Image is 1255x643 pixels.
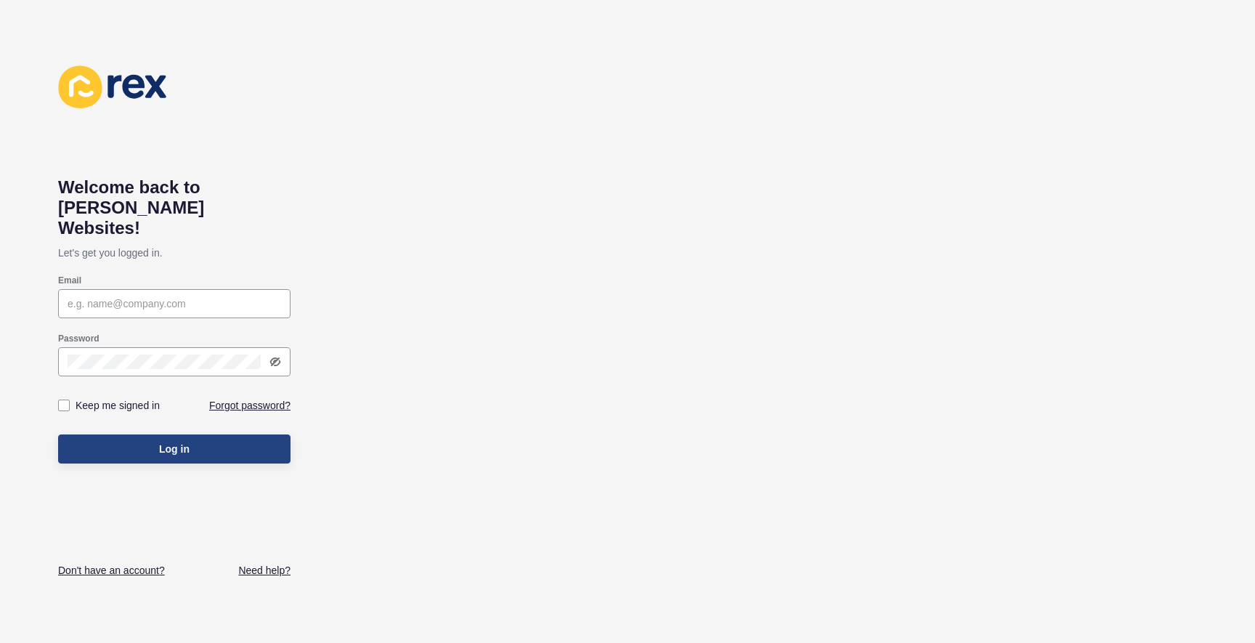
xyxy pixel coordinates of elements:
[58,275,81,286] label: Email
[209,398,291,413] a: Forgot password?
[58,434,291,464] button: Log in
[58,238,291,267] p: Let's get you logged in.
[58,177,291,238] h1: Welcome back to [PERSON_NAME] Websites!
[58,563,165,578] a: Don't have an account?
[238,563,291,578] a: Need help?
[58,333,99,344] label: Password
[159,442,190,456] span: Log in
[76,398,160,413] label: Keep me signed in
[68,296,281,311] input: e.g. name@company.com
